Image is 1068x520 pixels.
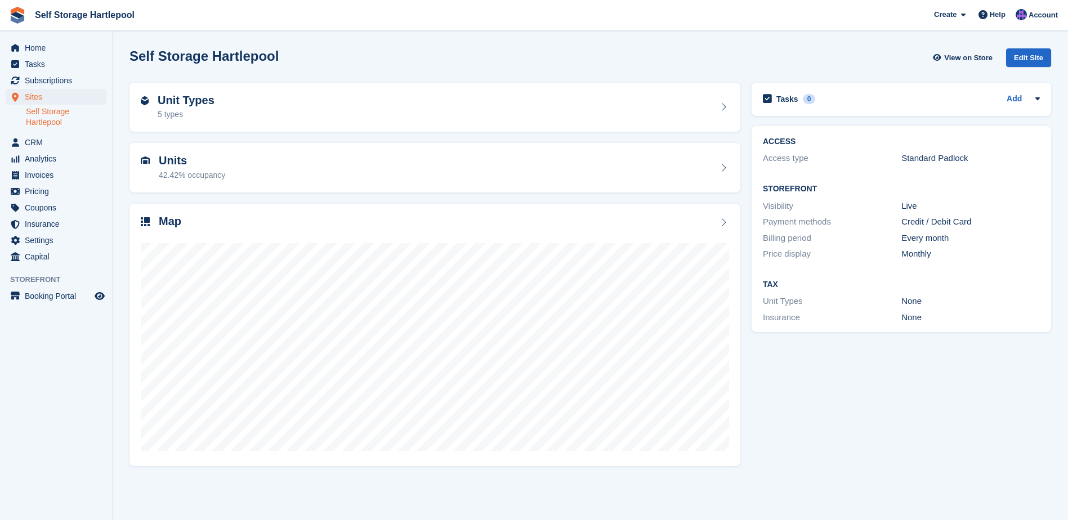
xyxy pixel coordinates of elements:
h2: Tasks [776,94,798,104]
span: Create [934,9,957,20]
h2: Self Storage Hartlepool [129,48,279,64]
span: CRM [25,135,92,150]
span: Insurance [25,216,92,232]
a: menu [6,40,106,56]
div: Standard Padlock [901,152,1040,165]
a: menu [6,232,106,248]
div: Every month [901,232,1040,245]
span: Help [990,9,1006,20]
a: menu [6,183,106,199]
a: menu [6,216,106,232]
div: 5 types [158,109,215,120]
a: menu [6,288,106,304]
span: Booking Portal [25,288,92,304]
a: menu [6,200,106,216]
span: Subscriptions [25,73,92,88]
span: Storefront [10,274,112,285]
a: Add [1007,93,1022,106]
h2: ACCESS [763,137,1040,146]
a: Map [129,204,740,467]
div: Live [901,200,1040,213]
a: menu [6,89,106,105]
div: Unit Types [763,295,901,308]
div: Monthly [901,248,1040,261]
span: Account [1029,10,1058,21]
a: Units 42.42% occupancy [129,143,740,192]
a: Unit Types 5 types [129,83,740,132]
h2: Units [159,154,225,167]
span: Invoices [25,167,92,183]
div: Payment methods [763,216,901,228]
span: Capital [25,249,92,265]
span: Home [25,40,92,56]
img: stora-icon-8386f47178a22dfd0bd8f6a31ec36ba5ce8667c1dd55bd0f319d3a0aa187defe.svg [9,7,26,24]
div: Billing period [763,232,901,245]
h2: Storefront [763,185,1040,194]
a: menu [6,151,106,167]
div: Insurance [763,311,901,324]
span: Settings [25,232,92,248]
div: Edit Site [1006,48,1051,67]
img: Sean Wood [1016,9,1027,20]
img: unit-icn-7be61d7bf1b0ce9d3e12c5938cc71ed9869f7b940bace4675aadf7bd6d80202e.svg [141,156,150,164]
h2: Unit Types [158,94,215,107]
a: menu [6,167,106,183]
a: menu [6,249,106,265]
div: Access type [763,152,901,165]
div: None [901,295,1040,308]
a: menu [6,135,106,150]
a: Self Storage Hartlepool [30,6,139,24]
a: View on Store [931,48,997,67]
span: Pricing [25,183,92,199]
div: 42.42% occupancy [159,169,225,181]
span: Coupons [25,200,92,216]
span: Tasks [25,56,92,72]
div: Visibility [763,200,901,213]
a: Edit Site [1006,48,1051,71]
h2: Tax [763,280,1040,289]
div: None [901,311,1040,324]
div: Credit / Debit Card [901,216,1040,228]
a: menu [6,56,106,72]
span: Analytics [25,151,92,167]
span: View on Store [944,52,993,64]
a: Self Storage Hartlepool [26,106,106,128]
a: Preview store [93,289,106,303]
span: Sites [25,89,92,105]
img: unit-type-icn-2b2737a686de81e16bb02015468b77c625bbabd49415b5ef34ead5e3b44a266d.svg [141,96,149,105]
h2: Map [159,215,181,228]
a: menu [6,73,106,88]
div: Price display [763,248,901,261]
div: 0 [803,94,816,104]
img: map-icn-33ee37083ee616e46c38cad1a60f524a97daa1e2b2c8c0bc3eb3415660979fc1.svg [141,217,150,226]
